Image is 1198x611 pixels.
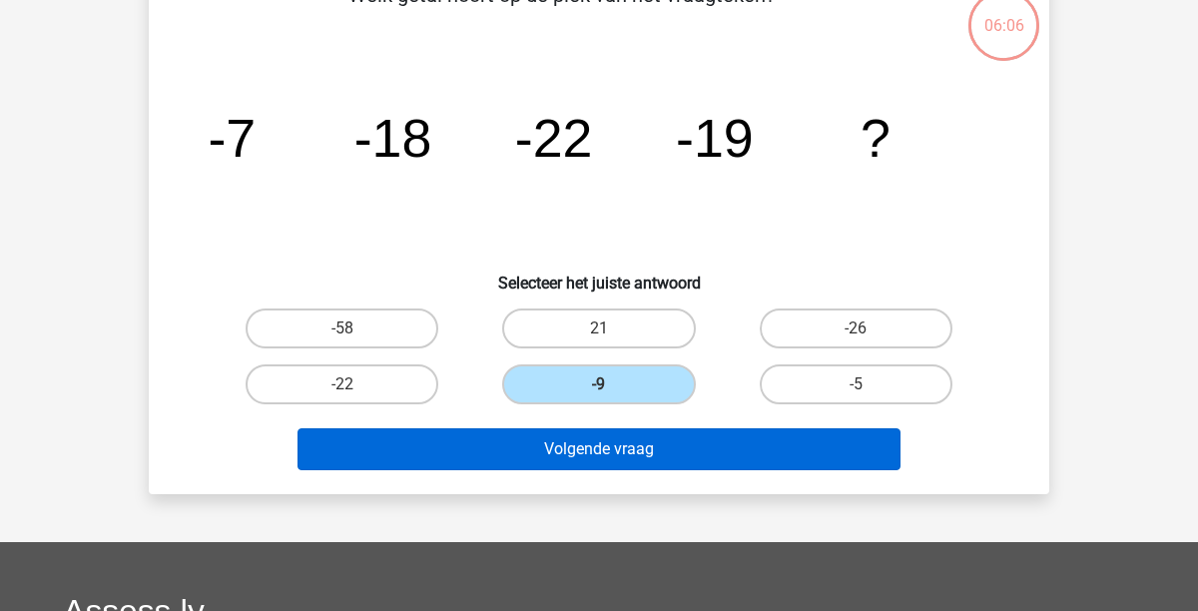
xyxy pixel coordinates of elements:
[502,364,695,404] label: -9
[354,108,432,168] tspan: -18
[298,428,901,470] button: Volgende vraag
[246,364,438,404] label: -22
[760,364,952,404] label: -5
[208,108,256,168] tspan: -7
[502,308,695,348] label: 21
[760,308,952,348] label: -26
[246,308,438,348] label: -58
[515,108,593,168] tspan: -22
[181,258,1017,293] h6: Selecteer het juiste antwoord
[861,108,891,168] tspan: ?
[676,108,754,168] tspan: -19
